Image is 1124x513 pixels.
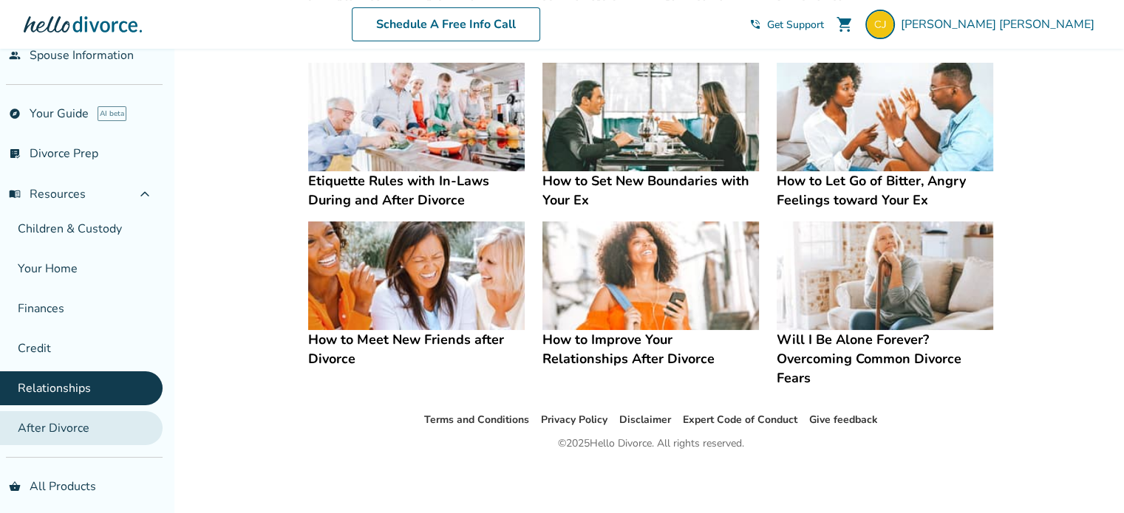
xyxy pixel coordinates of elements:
[308,221,525,368] a: How to Meet New Friends after DivorceHow to Meet New Friends after Divorce
[9,108,21,120] span: explore
[9,49,21,61] span: people
[1050,442,1124,513] iframe: Chat Widget
[749,18,824,32] a: phone_in_talkGet Support
[836,16,854,33] span: shopping_cart
[777,63,993,210] a: How to Let Go of Bitter, Angry Feelings toward Your ExHow to Let Go of Bitter, Angry Feelings tow...
[542,221,759,368] a: How to Improve Your Relationships After DivorceHow to Improve Your Relationships After Divorce
[424,413,529,427] a: Terms and Conditions
[308,171,525,210] h4: Etiquette Rules with In-Laws During and After Divorce
[865,10,895,39] img: christopher.jacoby@yahoo.com
[542,330,759,368] h4: How to Improve Your Relationships After Divorce
[749,18,761,30] span: phone_in_talk
[308,63,525,210] a: Etiquette Rules with In-Laws During and After DivorceEtiquette Rules with In-Laws During and Afte...
[136,185,154,203] span: expand_less
[777,330,993,388] h4: Will I Be Alone Forever? Overcoming Common Divorce Fears
[777,63,993,171] img: How to Let Go of Bitter, Angry Feelings toward Your Ex
[619,411,671,429] li: Disclaimer
[901,16,1100,32] span: [PERSON_NAME] [PERSON_NAME]
[542,171,759,210] h4: How to Set New Boundaries with Your Ex
[352,7,540,41] a: Schedule A Free Info Call
[777,221,993,330] img: Will I Be Alone Forever? Overcoming Common Divorce Fears
[9,186,86,202] span: Resources
[809,411,878,429] li: Give feedback
[777,171,993,210] h4: How to Let Go of Bitter, Angry Feelings toward Your Ex
[542,221,759,330] img: How to Improve Your Relationships After Divorce
[777,221,993,388] a: Will I Be Alone Forever? Overcoming Common Divorce FearsWill I Be Alone Forever? Overcoming Commo...
[683,413,797,427] a: Expert Code of Conduct
[558,435,744,452] div: © 2025 Hello Divorce. All rights reserved.
[308,221,525,330] img: How to Meet New Friends after Divorce
[541,413,607,427] a: Privacy Policy
[542,63,759,210] a: How to Set New Boundaries with Your ExHow to Set New Boundaries with Your Ex
[542,63,759,171] img: How to Set New Boundaries with Your Ex
[308,330,525,368] h4: How to Meet New Friends after Divorce
[767,18,824,32] span: Get Support
[308,63,525,171] img: Etiquette Rules with In-Laws During and After Divorce
[98,106,126,121] span: AI beta
[9,188,21,200] span: menu_book
[9,148,21,159] span: list_alt_check
[9,481,21,492] span: shopping_basket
